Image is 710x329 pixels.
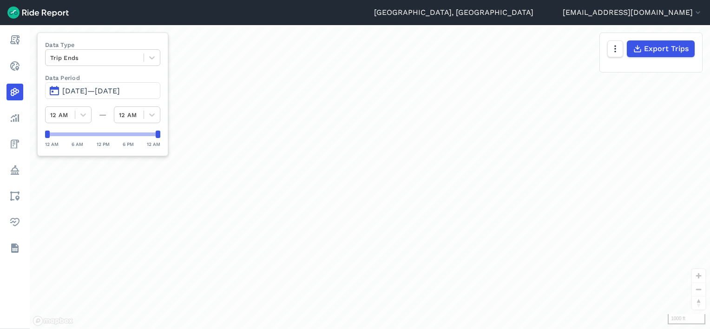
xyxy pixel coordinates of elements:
[97,140,110,148] div: 12 PM
[72,140,83,148] div: 6 AM
[123,140,134,148] div: 6 PM
[30,25,710,329] div: loading
[45,73,160,82] label: Data Period
[7,214,23,230] a: Health
[563,7,703,18] button: [EMAIL_ADDRESS][DOMAIN_NAME]
[7,188,23,204] a: Areas
[7,7,69,19] img: Ride Report
[627,40,695,57] button: Export Trips
[7,136,23,152] a: Fees
[7,240,23,257] a: Datasets
[7,32,23,48] a: Report
[45,82,160,99] button: [DATE]—[DATE]
[7,58,23,74] a: Realtime
[45,140,59,148] div: 12 AM
[62,86,120,95] span: [DATE]—[DATE]
[7,162,23,178] a: Policy
[7,84,23,100] a: Heatmaps
[45,40,160,49] label: Data Type
[7,110,23,126] a: Analyze
[147,140,160,148] div: 12 AM
[374,7,533,18] a: [GEOGRAPHIC_DATA], [GEOGRAPHIC_DATA]
[644,43,689,54] span: Export Trips
[92,109,114,120] div: —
